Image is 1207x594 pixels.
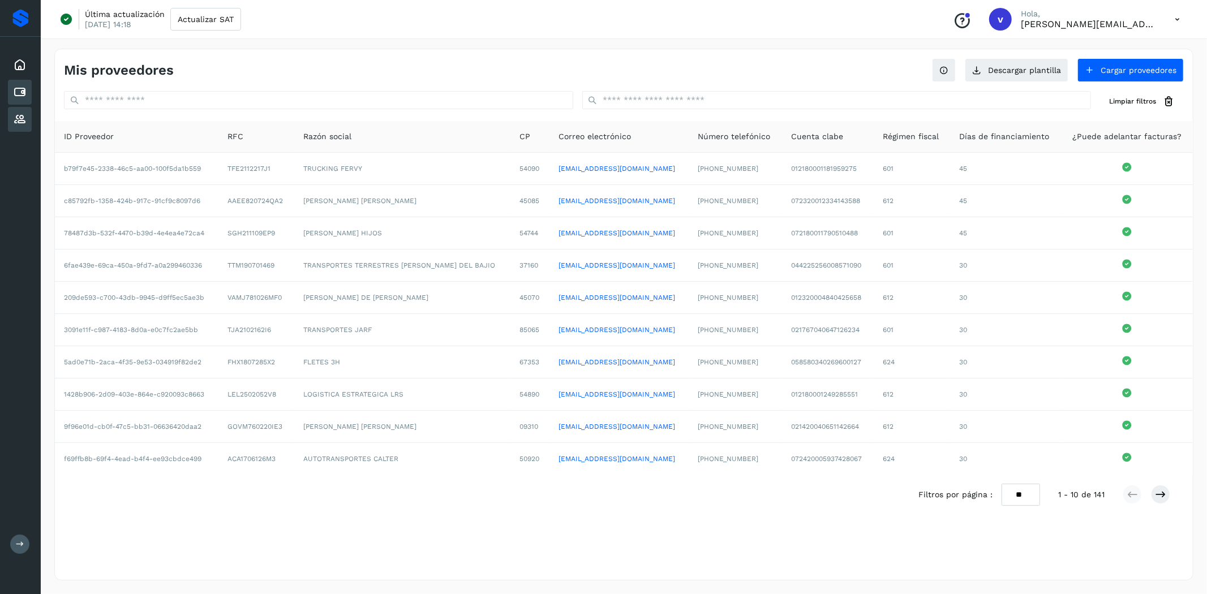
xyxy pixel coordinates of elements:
td: 1428b906-2d09-403e-864e-c920093c8663 [55,378,218,411]
td: 021420040651142664 [782,411,874,443]
td: 30 [950,411,1062,443]
td: 85065 [510,314,549,346]
td: 3091e11f-c987-4183-8d0a-e0c7fc2ae5bb [55,314,218,346]
td: FLETES 3H [294,346,511,378]
td: 612 [874,185,950,217]
td: 54090 [510,153,549,185]
p: victor.romero@fidum.com.mx [1021,19,1157,29]
a: [EMAIL_ADDRESS][DOMAIN_NAME] [559,261,676,269]
span: Filtros por página : [918,489,993,501]
td: 072420005937428067 [782,443,874,475]
a: [EMAIL_ADDRESS][DOMAIN_NAME] [559,326,676,334]
td: 45070 [510,282,549,314]
td: TFE2112217J1 [218,153,294,185]
span: Número telefónico [698,131,770,143]
p: Hola, [1021,9,1157,19]
a: [EMAIL_ADDRESS][DOMAIN_NAME] [559,165,676,173]
span: [PHONE_NUMBER] [698,390,758,398]
button: Actualizar SAT [170,8,241,31]
span: [PHONE_NUMBER] [698,326,758,334]
span: Días de financiamiento [959,131,1049,143]
td: SGH211109EP9 [218,217,294,249]
div: Proveedores [8,107,32,132]
td: 012320004840425658 [782,282,874,314]
span: ¿Puede adelantar facturas? [1072,131,1182,143]
td: 012180001249285551 [782,378,874,411]
td: 624 [874,346,950,378]
span: Limpiar filtros [1109,96,1156,106]
td: 021767040647126234 [782,314,874,346]
td: 30 [950,443,1062,475]
td: TRUCKING FERVY [294,153,511,185]
td: 601 [874,217,950,249]
span: [PHONE_NUMBER] [698,423,758,431]
span: [PHONE_NUMBER] [698,197,758,205]
span: [PHONE_NUMBER] [698,261,758,269]
td: 072320012334143588 [782,185,874,217]
td: [PERSON_NAME] [PERSON_NAME] [294,185,511,217]
td: 37160 [510,249,549,282]
span: [PHONE_NUMBER] [698,229,758,237]
td: 30 [950,346,1062,378]
span: [PHONE_NUMBER] [698,165,758,173]
td: AAEE820724QA2 [218,185,294,217]
td: TRANSPORTES TERRESTRES [PERSON_NAME] DEL BAJIO [294,249,511,282]
div: Inicio [8,53,32,78]
td: [PERSON_NAME] DE [PERSON_NAME] [294,282,511,314]
td: 612 [874,378,950,411]
td: 9f96e01d-cb0f-47c5-bb31-06636420daa2 [55,411,218,443]
a: [EMAIL_ADDRESS][DOMAIN_NAME] [559,455,676,463]
td: ACA1706126M3 [218,443,294,475]
td: 624 [874,443,950,475]
div: Cuentas por pagar [8,80,32,105]
p: [DATE] 14:18 [85,19,131,29]
td: 012180001181959275 [782,153,874,185]
a: [EMAIL_ADDRESS][DOMAIN_NAME] [559,197,676,205]
a: [EMAIL_ADDRESS][DOMAIN_NAME] [559,229,676,237]
span: 1 - 10 de 141 [1058,489,1105,501]
td: b79f7e45-2338-46c5-aa00-100f5da1b559 [55,153,218,185]
td: AUTOTRANSPORTES CALTER [294,443,511,475]
td: TTM190701469 [218,249,294,282]
td: TRANSPORTES JARF [294,314,511,346]
a: [EMAIL_ADDRESS][DOMAIN_NAME] [559,358,676,366]
span: Cuenta clabe [791,131,843,143]
span: [PHONE_NUMBER] [698,294,758,302]
p: Última actualización [85,9,165,19]
td: 45085 [510,185,549,217]
span: Razón social [303,131,351,143]
td: 601 [874,153,950,185]
td: 5ad0e71b-2aca-4f35-9e53-034919f82de2 [55,346,218,378]
span: Correo electrónico [559,131,632,143]
td: GOVM760220IE3 [218,411,294,443]
td: LEL2502052V8 [218,378,294,411]
a: [EMAIL_ADDRESS][DOMAIN_NAME] [559,294,676,302]
td: FHX1807285X2 [218,346,294,378]
td: 78487d3b-532f-4470-b39d-4e4ea4e72ca4 [55,217,218,249]
a: [EMAIL_ADDRESS][DOMAIN_NAME] [559,390,676,398]
td: 45 [950,153,1062,185]
td: 45 [950,217,1062,249]
button: Descargar plantilla [965,58,1068,82]
td: 044225256008571090 [782,249,874,282]
td: 54890 [510,378,549,411]
span: RFC [227,131,243,143]
button: Cargar proveedores [1077,58,1184,82]
td: 30 [950,282,1062,314]
td: 601 [874,314,950,346]
span: [PHONE_NUMBER] [698,455,758,463]
td: TJA2102162I6 [218,314,294,346]
td: 50920 [510,443,549,475]
td: 072180011790510488 [782,217,874,249]
td: 67353 [510,346,549,378]
td: 30 [950,314,1062,346]
h4: Mis proveedores [64,62,174,79]
td: 45 [950,185,1062,217]
td: 09310 [510,411,549,443]
td: LOGISTICA ESTRATEGICA LRS [294,378,511,411]
td: f69ffb8b-69f4-4ead-b4f4-ee93cbdce499 [55,443,218,475]
td: 30 [950,378,1062,411]
td: 612 [874,282,950,314]
td: 54744 [510,217,549,249]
